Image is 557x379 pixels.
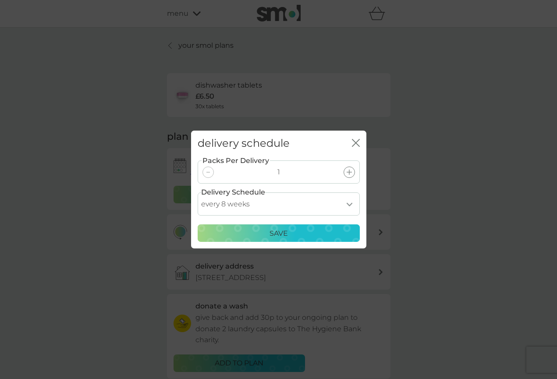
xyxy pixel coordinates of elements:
[201,187,265,198] label: Delivery Schedule
[198,224,360,242] button: Save
[277,166,280,178] p: 1
[198,137,290,150] h2: delivery schedule
[202,155,270,166] label: Packs Per Delivery
[352,139,360,148] button: close
[270,228,288,239] p: Save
